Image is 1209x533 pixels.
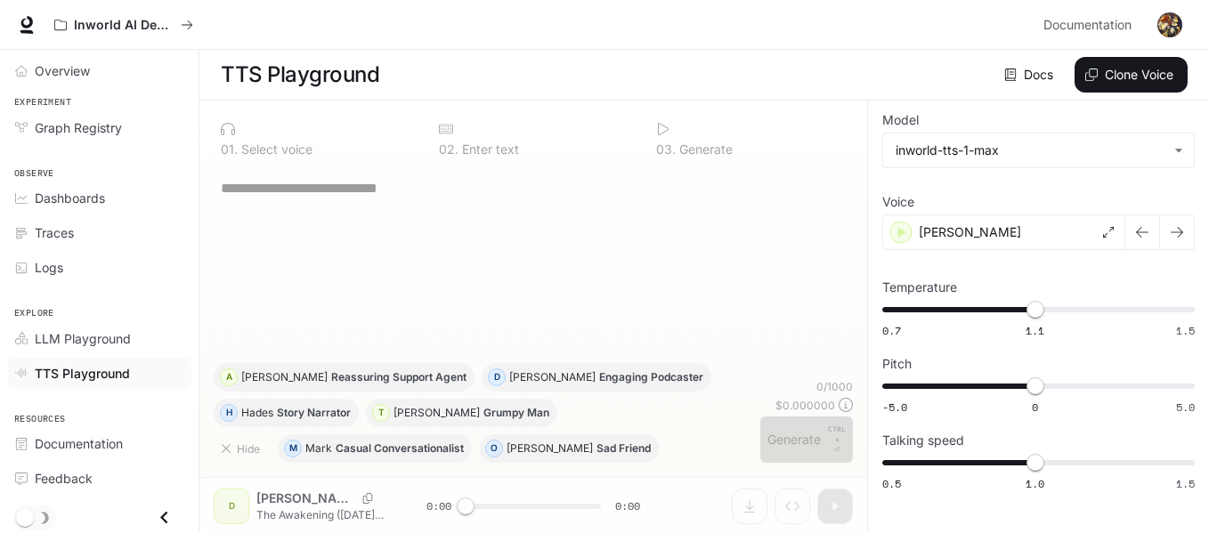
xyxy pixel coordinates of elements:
[305,443,332,454] p: Mark
[882,434,964,447] p: Talking speed
[1075,57,1188,93] button: Clone Voice
[35,118,122,137] span: Graph Registry
[285,434,301,463] div: M
[882,114,919,126] p: Model
[509,372,596,383] p: [PERSON_NAME]
[507,443,593,454] p: [PERSON_NAME]
[35,329,131,348] span: LLM Playground
[221,363,237,392] div: A
[35,258,63,277] span: Logs
[238,143,312,156] p: Select voice
[1043,14,1132,36] span: Documentation
[439,143,458,156] p: 0 2 .
[35,61,90,80] span: Overview
[35,434,123,453] span: Documentation
[46,7,201,43] button: All workspaces
[1157,12,1182,37] img: User avatar
[373,399,389,427] div: T
[882,323,901,338] span: 0.7
[366,399,557,427] button: T[PERSON_NAME]Grumpy Man
[882,358,912,370] p: Pitch
[1026,476,1044,491] span: 1.0
[35,364,130,383] span: TTS Playground
[221,399,237,427] div: H
[882,400,907,415] span: -5.0
[7,323,191,354] a: LLM Playground
[7,463,191,494] a: Feedback
[214,434,271,463] button: Hide
[599,372,703,383] p: Engaging Podcaster
[919,223,1021,241] p: [PERSON_NAME]
[241,408,273,418] p: Hades
[7,252,191,283] a: Logs
[458,143,519,156] p: Enter text
[1032,400,1038,415] span: 0
[1176,476,1195,491] span: 1.5
[676,143,733,156] p: Generate
[277,408,351,418] p: Story Narrator
[479,434,659,463] button: O[PERSON_NAME]Sad Friend
[1176,400,1195,415] span: 5.0
[882,196,914,208] p: Voice
[214,363,475,392] button: A[PERSON_NAME]Reassuring Support Agent
[35,223,74,242] span: Traces
[7,217,191,248] a: Traces
[35,189,105,207] span: Dashboards
[1026,323,1044,338] span: 1.1
[1001,57,1060,93] a: Docs
[7,358,191,389] a: TTS Playground
[596,443,651,454] p: Sad Friend
[7,182,191,214] a: Dashboards
[489,363,505,392] div: D
[483,408,549,418] p: Grumpy Man
[221,57,379,93] h1: TTS Playground
[394,408,480,418] p: [PERSON_NAME]
[35,469,93,488] span: Feedback
[7,55,191,86] a: Overview
[74,18,174,33] p: Inworld AI Demos
[278,434,472,463] button: MMarkCasual Conversationalist
[482,363,711,392] button: D[PERSON_NAME]Engaging Podcaster
[331,372,467,383] p: Reassuring Support Agent
[896,141,1165,159] div: inworld-tts-1-max
[656,143,676,156] p: 0 3 .
[883,133,1194,167] div: inworld-tts-1-max
[1036,7,1145,43] a: Documentation
[1152,7,1188,43] button: User avatar
[221,143,238,156] p: 0 1 .
[882,281,957,294] p: Temperature
[7,112,191,143] a: Graph Registry
[241,372,328,383] p: [PERSON_NAME]
[7,428,191,459] a: Documentation
[214,399,359,427] button: HHadesStory Narrator
[336,443,464,454] p: Casual Conversationalist
[1176,323,1195,338] span: 1.5
[486,434,502,463] div: O
[882,476,901,491] span: 0.5
[16,507,34,527] span: Dark mode toggle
